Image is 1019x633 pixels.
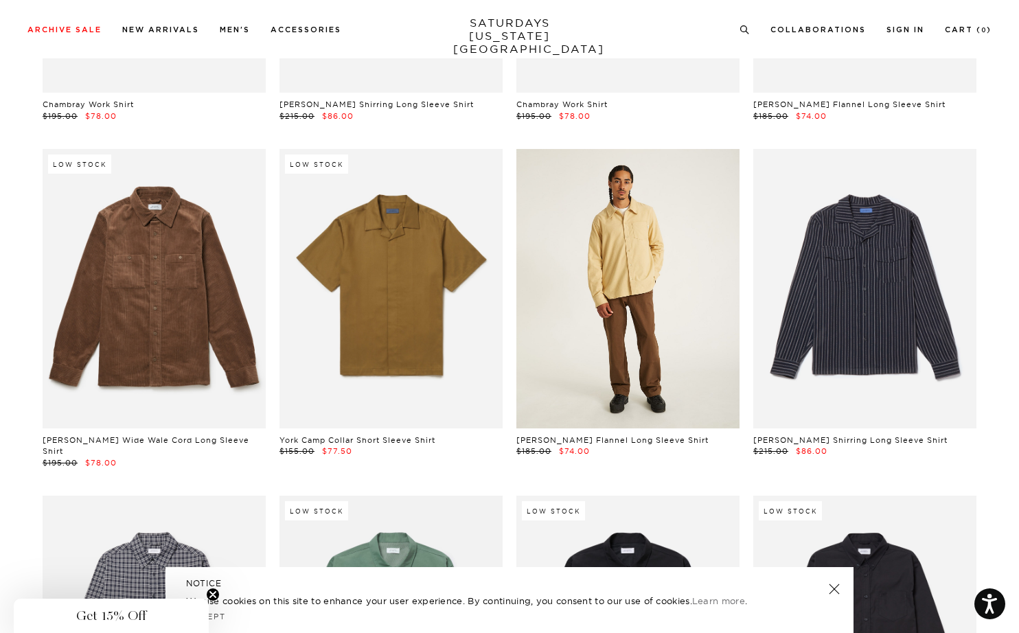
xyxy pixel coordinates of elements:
div: Low Stock [759,501,822,520]
a: Accessories [271,26,341,34]
span: $86.00 [796,446,827,456]
a: [PERSON_NAME] Wide Wale Cord Long Sleeve Shirt [43,435,249,457]
span: $78.00 [85,111,117,121]
a: Archive Sale [27,26,102,34]
p: We use cookies on this site to enhance your user experience. By continuing, you consent to our us... [186,594,784,608]
h5: NOTICE [186,577,833,590]
span: $215.00 [753,446,788,456]
a: Chambray Work Shirt [516,100,608,109]
span: $86.00 [322,111,354,121]
a: New Arrivals [122,26,199,34]
span: $185.00 [516,446,551,456]
span: $78.00 [559,111,591,121]
span: Get 15% Off [76,608,146,624]
div: Low Stock [522,501,585,520]
span: $195.00 [516,111,551,121]
div: Get 15% OffClose teaser [14,599,209,633]
a: Chambray Work Shirt [43,100,134,109]
div: Low Stock [48,154,111,174]
div: Low Stock [285,501,348,520]
span: $78.00 [85,458,117,468]
small: 0 [981,27,987,34]
a: SATURDAYS[US_STATE][GEOGRAPHIC_DATA] [453,16,566,56]
a: Sign In [886,26,924,34]
a: Cart (0) [945,26,992,34]
a: York Camp Collar Short Sleeve Shirt [279,435,435,445]
span: $215.00 [279,111,314,121]
div: Low Stock [285,154,348,174]
span: $195.00 [43,458,78,468]
a: Collaborations [770,26,866,34]
a: Learn more [692,595,745,606]
button: Close teaser [206,588,220,601]
a: [PERSON_NAME] Flannel Long Sleeve Shirt [516,435,709,445]
span: $195.00 [43,111,78,121]
span: $185.00 [753,111,788,121]
a: Men's [220,26,250,34]
a: [PERSON_NAME] Flannel Long Sleeve Shirt [753,100,946,109]
span: $77.50 [322,446,352,456]
span: $74.00 [796,111,827,121]
a: [PERSON_NAME] Shirring Long Sleeve Shirt [753,435,948,445]
a: [PERSON_NAME] Shirring Long Sleeve Shirt [279,100,474,109]
span: $155.00 [279,446,314,456]
span: $74.00 [559,446,590,456]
